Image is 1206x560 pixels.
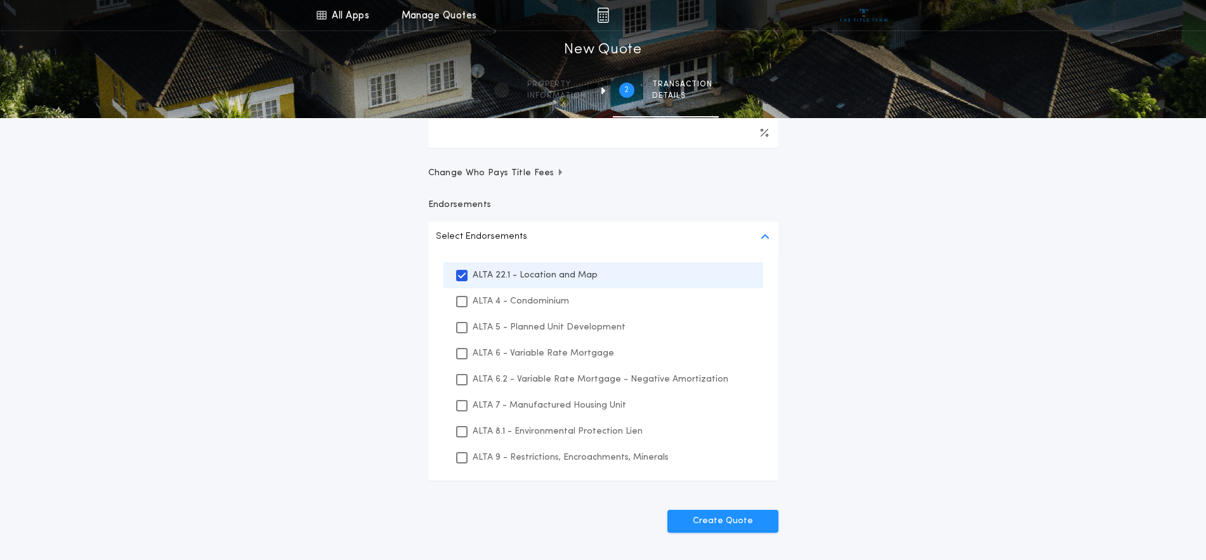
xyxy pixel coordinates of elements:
button: Create Quote [667,510,778,533]
span: Property [527,79,586,90]
img: vs-icon [840,9,888,22]
span: information [527,91,586,101]
span: Transaction [652,79,712,90]
p: ALTA 8.1 - Environmental Protection Lien [473,425,643,438]
button: Select Endorsements [428,222,778,252]
p: ALTA 22.1 - Location and Map [473,269,598,282]
p: Select Endorsements [436,229,527,244]
p: ALTA 6.2 - Variable Rate Mortgage - Negative Amortization [473,373,728,386]
ul: Select Endorsements [428,252,778,481]
p: ALTA 7 - Manufactured Housing Unit [473,399,626,412]
p: ALTA 4 - Condominium [473,295,569,308]
button: Change Who Pays Title Fees [428,167,778,180]
span: Change Who Pays Title Fees [428,167,565,180]
p: ALTA 9 - Restrictions, Encroachments, Minerals [473,451,669,464]
input: Downpayment Percentage [428,117,778,148]
span: details [652,91,712,101]
h1: New Quote [564,40,641,60]
p: ALTA 6 - Variable Rate Mortgage [473,347,614,360]
h2: 2 [624,85,629,95]
p: ALTA 5 - Planned Unit Development [473,321,626,334]
img: img [597,8,609,23]
p: Endorsements [428,199,778,211]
